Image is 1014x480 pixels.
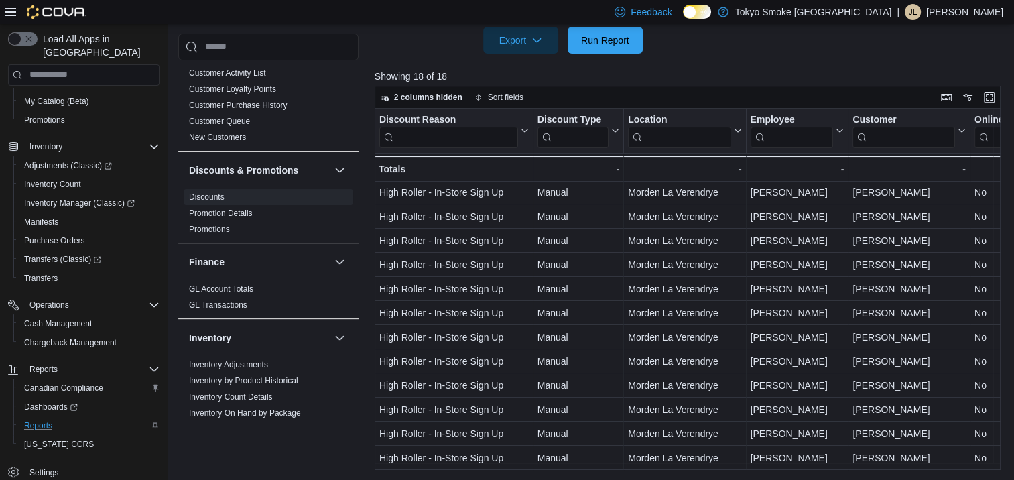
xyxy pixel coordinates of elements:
[628,257,741,273] div: Morden La Verendrye
[19,270,160,286] span: Transfers
[19,399,83,415] a: Dashboards
[469,89,529,105] button: Sort fields
[537,233,619,249] div: Manual
[750,233,844,249] div: [PERSON_NAME]
[852,426,966,442] div: [PERSON_NAME]
[379,113,518,147] div: Discount Reason
[628,426,741,442] div: Morden La Verendrye
[19,214,64,230] a: Manifests
[750,353,844,369] div: [PERSON_NAME]
[852,233,966,249] div: [PERSON_NAME]
[852,161,966,177] div: -
[852,377,966,394] div: [PERSON_NAME]
[24,361,63,377] button: Reports
[24,297,160,313] span: Operations
[628,377,741,394] div: Morden La Verendrye
[852,257,966,273] div: [PERSON_NAME]
[189,192,225,202] span: Discounts
[537,208,619,225] div: Manual
[852,402,966,418] div: [PERSON_NAME]
[24,420,52,431] span: Reports
[178,281,359,318] div: Finance
[19,436,160,453] span: Washington CCRS
[379,305,529,321] div: High Roller - In-Store Sign Up
[19,335,160,351] span: Chargeback Management
[750,113,844,147] button: Employee
[628,113,731,147] div: Location
[750,161,844,177] div: -
[750,208,844,225] div: [PERSON_NAME]
[19,251,160,267] span: Transfers (Classic)
[24,179,81,190] span: Inventory Count
[189,392,273,402] a: Inventory Count Details
[29,364,58,375] span: Reports
[981,89,997,105] button: Enter fullscreen
[24,160,112,171] span: Adjustments (Classic)
[488,92,523,103] span: Sort fields
[750,329,844,345] div: [PERSON_NAME]
[750,402,844,418] div: [PERSON_NAME]
[19,399,160,415] span: Dashboards
[189,208,253,219] span: Promotion Details
[379,113,529,147] button: Discount Reason
[13,194,165,213] a: Inventory Manager (Classic)
[24,139,68,155] button: Inventory
[537,113,609,147] div: Discount Type
[683,5,711,19] input: Dark Mode
[24,115,65,125] span: Promotions
[379,184,529,200] div: High Roller - In-Store Sign Up
[13,231,165,250] button: Purchase Orders
[24,402,78,412] span: Dashboards
[13,213,165,231] button: Manifests
[19,93,160,109] span: My Catalog (Beta)
[38,32,160,59] span: Load All Apps in [GEOGRAPHIC_DATA]
[537,305,619,321] div: Manual
[379,281,529,297] div: High Roller - In-Store Sign Up
[852,450,966,466] div: [PERSON_NAME]
[29,141,62,152] span: Inventory
[29,300,69,310] span: Operations
[628,281,741,297] div: Morden La Verendrye
[19,436,99,453] a: [US_STATE] CCRS
[852,208,966,225] div: [PERSON_NAME]
[19,195,140,211] a: Inventory Manager (Classic)
[750,281,844,297] div: [PERSON_NAME]
[628,208,741,225] div: Morden La Verendrye
[537,113,609,126] div: Discount Type
[19,380,160,396] span: Canadian Compliance
[13,111,165,129] button: Promotions
[13,398,165,416] a: Dashboards
[3,296,165,314] button: Operations
[628,402,741,418] div: Morden La Verendrye
[13,435,165,454] button: [US_STATE] CCRS
[24,96,89,107] span: My Catalog (Beta)
[189,360,268,369] a: Inventory Adjustments
[332,330,348,346] button: Inventory
[13,333,165,352] button: Chargeback Management
[852,113,966,147] button: Customer
[19,112,70,128] a: Promotions
[24,297,74,313] button: Operations
[631,5,672,19] span: Feedback
[750,113,833,147] div: Employee
[189,225,230,234] a: Promotions
[852,353,966,369] div: [PERSON_NAME]
[189,100,288,111] span: Customer Purchase History
[852,329,966,345] div: [PERSON_NAME]
[379,377,529,394] div: High Roller - In-Store Sign Up
[537,184,619,200] div: Manual
[24,361,160,377] span: Reports
[189,164,329,177] button: Discounts & Promotions
[537,377,619,394] div: Manual
[537,113,619,147] button: Discount Type
[189,375,298,386] span: Inventory by Product Historical
[628,113,741,147] button: Location
[189,117,250,126] a: Customer Queue
[379,402,529,418] div: High Roller - In-Store Sign Up
[750,113,833,126] div: Employee
[19,93,94,109] a: My Catalog (Beta)
[178,189,359,243] div: Discounts & Promotions
[19,214,160,230] span: Manifests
